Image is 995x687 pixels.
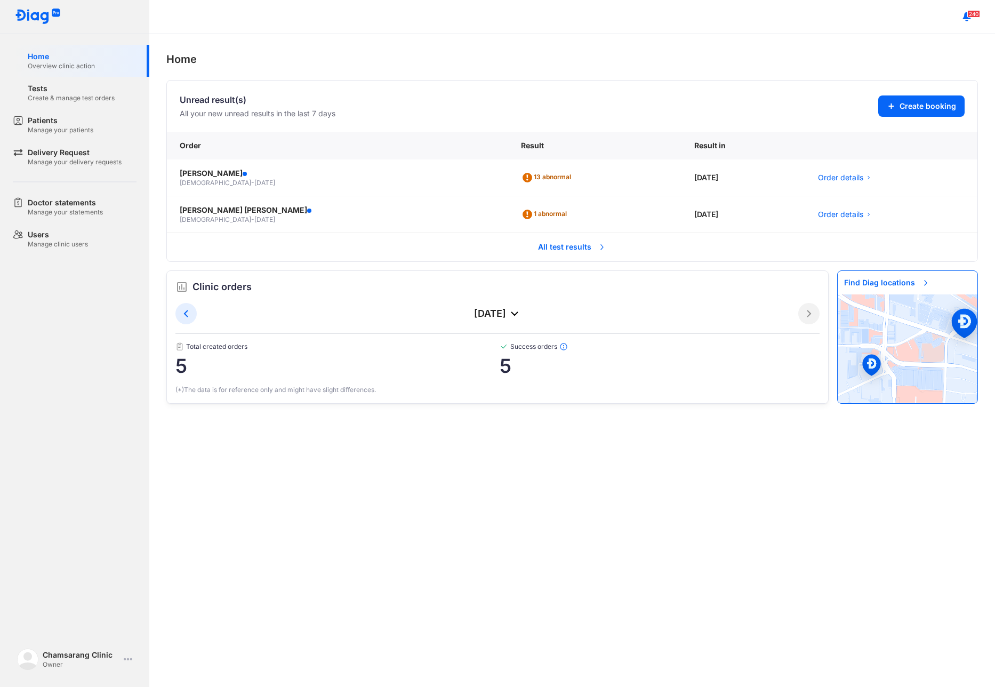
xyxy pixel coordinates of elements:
div: Home [28,51,95,62]
span: Order details [818,209,863,220]
img: checked-green.01cc79e0.svg [500,342,508,351]
span: All test results [532,235,613,259]
div: [DATE] [681,196,805,233]
div: [DATE] [681,159,805,196]
span: Create booking [900,101,956,111]
img: document.50c4cfd0.svg [175,342,184,351]
div: Result in [681,132,805,159]
span: [DATE] [254,179,275,187]
span: [DEMOGRAPHIC_DATA] [180,215,251,223]
div: Unread result(s) [180,93,335,106]
div: Manage your delivery requests [28,158,122,166]
div: 13 abnormal [521,169,575,186]
span: 5 [500,355,820,377]
div: Create & manage test orders [28,94,115,102]
div: Manage your patients [28,126,93,134]
span: Clinic orders [192,279,252,294]
div: Users [28,229,88,240]
img: order.5a6da16c.svg [175,281,188,293]
div: [PERSON_NAME] [PERSON_NAME] [180,205,495,215]
span: - [251,179,254,187]
div: Order [167,132,508,159]
div: All your new unread results in the last 7 days [180,108,335,119]
span: Total created orders [175,342,500,351]
span: Success orders [500,342,820,351]
div: Patients [28,115,93,126]
button: Create booking [878,95,965,117]
div: (*)The data is for reference only and might have slight differences. [175,385,820,395]
div: Home [166,51,978,67]
div: Doctor statements [28,197,103,208]
div: Owner [43,660,119,669]
div: Result [508,132,681,159]
img: logo [17,649,38,670]
div: [DATE] [197,307,798,320]
span: [DEMOGRAPHIC_DATA] [180,179,251,187]
img: logo [15,9,61,25]
span: [DATE] [254,215,275,223]
div: Chamsarang Clinic [43,650,119,660]
span: Order details [818,172,863,183]
img: info.7e716105.svg [559,342,568,351]
div: [PERSON_NAME] [180,168,495,179]
div: Manage your statements [28,208,103,217]
span: Find Diag locations [838,271,936,294]
span: 5 [175,355,500,377]
div: Overview clinic action [28,62,95,70]
div: 1 abnormal [521,206,571,223]
span: 240 [967,10,980,18]
span: - [251,215,254,223]
div: Manage clinic users [28,240,88,249]
div: Delivery Request [28,147,122,158]
div: Tests [28,83,115,94]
